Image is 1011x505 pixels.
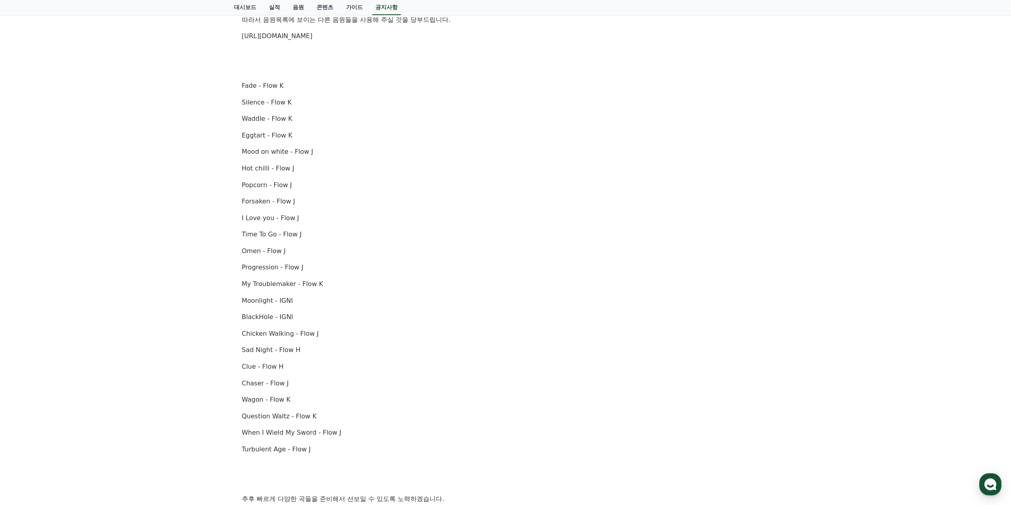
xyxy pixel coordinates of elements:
[102,252,153,272] a: 설정
[25,264,30,270] span: 홈
[73,264,82,271] span: 대화
[242,163,769,174] p: Hot chilli - Flow J
[242,246,769,256] p: Omen - Flow J
[242,428,769,438] p: When I Wield My Sword - Flow J
[242,312,769,322] p: BlackHole - IGNI
[242,411,769,422] p: Question Waltz - Flow K
[242,345,769,355] p: Sad Night - Flow H
[242,378,769,389] p: Chaser - Flow J
[242,362,769,372] p: Clue - Flow H
[242,296,769,306] p: Moonlight - IGNI
[242,196,769,207] p: Forsaken - Flow J
[242,147,769,157] p: Mood on white - Flow J
[242,32,313,40] a: [URL][DOMAIN_NAME]
[242,15,769,25] p: 따라서 음원목록에 보이는 다른 음원들을 사용해 주실 것을 당부드립니다.
[242,130,769,141] p: Eggtart - Flow K
[52,252,102,272] a: 대화
[242,229,769,240] p: Time To Go - Flow J
[123,264,132,270] span: 설정
[242,213,769,223] p: I Love you - Flow J
[242,494,769,504] p: 추후 빠르게 다양한 곡들을 준비해서 선보일 수 있도록 노력하겠습니다.
[242,329,769,339] p: Chicken Walking - Flow J
[242,262,769,273] p: Progression - Flow J
[242,279,769,289] p: My Troublemaker - Flow K
[242,180,769,190] p: Popcorn - Flow J
[242,395,769,405] p: Wagon - Flow K
[242,114,769,124] p: Waddle - Flow K
[242,97,769,108] p: Silence - Flow K
[2,252,52,272] a: 홈
[242,81,769,91] p: Fade - Flow K
[242,444,769,455] p: Turbulent Age - Flow J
